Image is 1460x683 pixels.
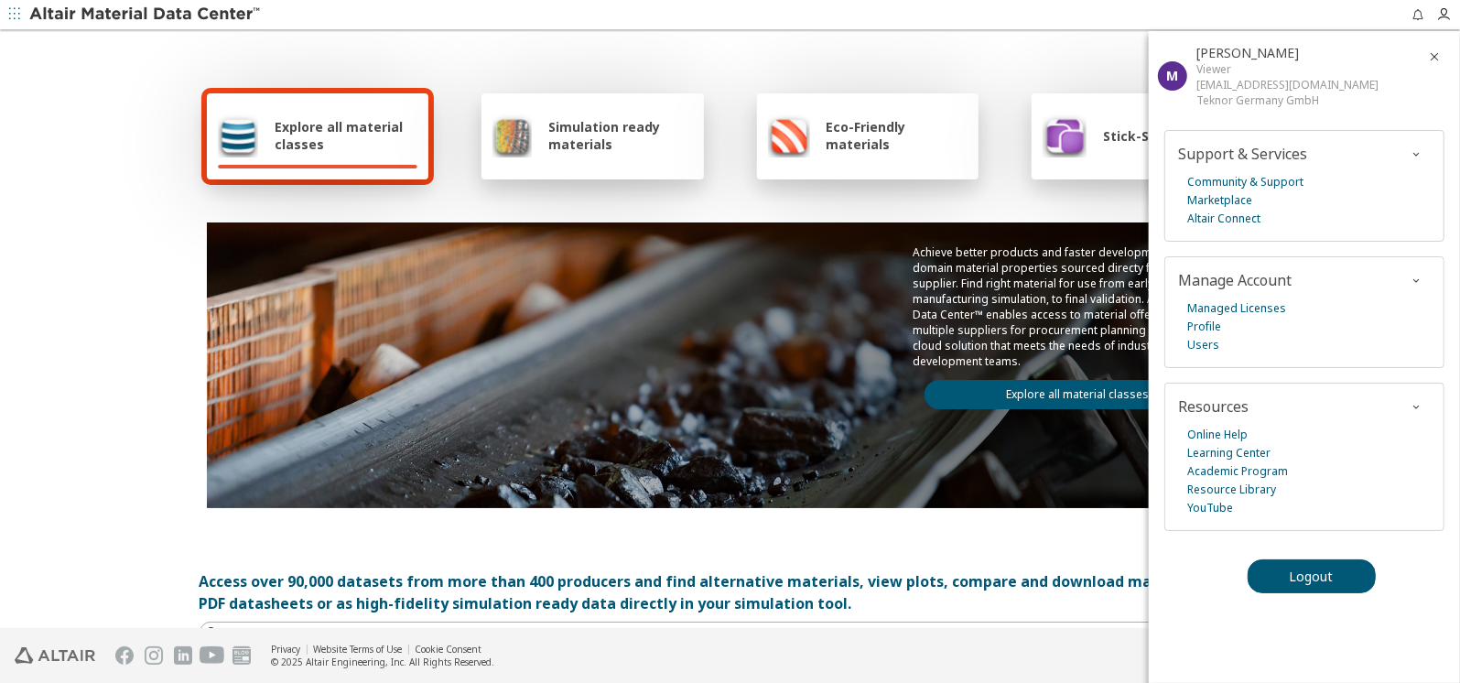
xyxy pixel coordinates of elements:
[415,643,481,656] a: Cookie Consent
[1043,114,1087,157] img: Stick-Slip database
[1248,559,1376,593] button: Logout
[1290,568,1334,585] span: Logout
[15,647,95,664] img: Altair Engineering
[1178,270,1292,290] span: Manage Account
[548,118,692,153] span: Simulation ready materials
[29,5,263,24] img: Altair Material Data Center
[1187,499,1233,517] a: YouTube
[1196,77,1379,92] div: [EMAIL_ADDRESS][DOMAIN_NAME]
[1196,61,1379,77] div: Viewer
[1187,191,1252,210] a: Marketplace
[1187,444,1271,462] a: Learning Center
[1196,44,1299,61] span: Markus Krippner
[275,118,417,153] span: Explore all material classes
[827,118,968,153] span: Eco-Friendly materials
[218,114,259,157] img: Explore all material classes
[1196,92,1379,108] div: Teknor Germany GmbH
[1187,299,1286,318] a: Managed Licenses
[1187,336,1219,354] a: Users
[1187,173,1303,191] a: Community & Support
[200,570,1261,614] div: Access over 90,000 datasets from more than 400 producers and find alternative materials, view plo...
[271,643,300,656] a: Privacy
[1187,481,1276,499] a: Resource Library
[1178,144,1307,164] span: Support & Services
[271,656,494,668] div: © 2025 Altair Engineering, Inc. All Rights Reserved.
[1187,426,1248,444] a: Online Help
[914,244,1243,369] p: Achieve better products and faster development with multi-domain material properties sourced dire...
[768,114,810,157] img: Eco-Friendly materials
[1103,127,1231,145] span: Stick-Slip database
[1187,318,1221,336] a: Profile
[492,114,532,157] img: Simulation ready materials
[313,643,402,656] a: Website Terms of Use
[1187,462,1288,481] a: Academic Program
[1178,396,1249,417] span: Resources
[1167,67,1179,84] span: M
[925,380,1232,409] a: Explore all material classes
[1187,210,1260,228] a: Altair Connect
